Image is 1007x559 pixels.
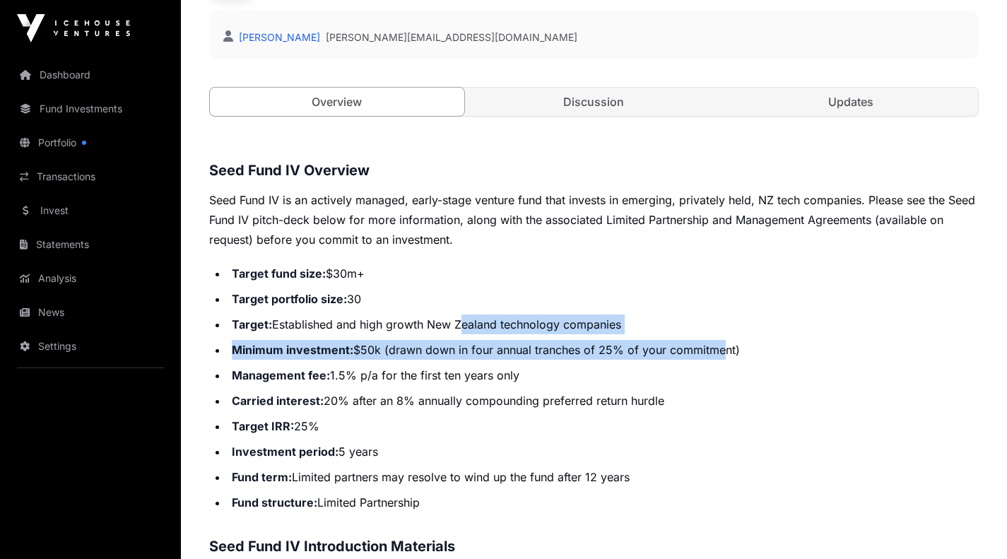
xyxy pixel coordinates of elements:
li: $30m+ [228,264,979,283]
h3: Seed Fund IV Overview [209,159,979,182]
iframe: Chat Widget [936,491,1007,559]
strong: Minimum investment: [232,343,353,357]
li: 1.5% p/a for the first ten years only [228,365,979,385]
a: Discussion [467,88,722,116]
a: [PERSON_NAME] [236,31,320,43]
a: Fund Investments [11,93,170,124]
strong: Target IRR: [232,419,294,433]
strong: Management fee: [232,368,330,382]
a: Dashboard [11,59,170,90]
li: 25% [228,416,979,436]
strong: Target fund size: [232,266,326,281]
li: Established and high growth New Zealand technology companies [228,314,979,334]
strong: Carried interest: [232,394,324,408]
a: Analysis [11,263,170,294]
img: Icehouse Ventures Logo [17,14,130,42]
strong: Target: [232,317,272,331]
strong: Investment period: [232,445,338,459]
strong: Fund structure: [232,495,317,510]
a: Statements [11,229,170,260]
nav: Tabs [210,88,978,116]
li: Limited partners may resolve to wind up the fund after 12 years [228,467,979,487]
li: 20% after an 8% annually compounding preferred return hurdle [228,391,979,411]
a: Settings [11,331,170,362]
a: Overview [209,87,465,117]
a: Updates [724,88,978,116]
li: $50k (drawn down in four annual tranches of 25% of your commitment) [228,340,979,360]
a: Portfolio [11,127,170,158]
li: 30 [228,289,979,309]
a: [PERSON_NAME][EMAIL_ADDRESS][DOMAIN_NAME] [326,30,577,45]
li: Limited Partnership [228,493,979,512]
h3: Seed Fund IV Introduction Materials [209,535,979,558]
a: News [11,297,170,328]
a: Invest [11,195,170,226]
strong: Fund term: [232,470,292,484]
a: Transactions [11,161,170,192]
strong: Target portfolio size: [232,292,347,306]
li: 5 years [228,442,979,461]
p: Seed Fund IV is an actively managed, early-stage venture fund that invests in emerging, privately... [209,190,979,249]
